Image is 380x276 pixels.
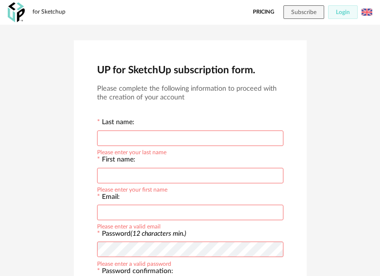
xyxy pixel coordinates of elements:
[328,5,358,19] button: Login
[131,230,186,237] i: (12 characters min.)
[97,185,167,193] div: Please enter your first name
[33,8,66,16] div: for Sketchup
[291,9,316,15] span: Subscribe
[97,156,135,165] label: First name:
[97,259,171,267] div: Please enter a valid password
[97,84,283,102] h3: Please complete the following information to proceed with the creation of your account
[97,194,120,202] label: Email:
[102,230,186,237] label: Password
[8,2,25,22] img: OXP
[362,7,372,17] img: us
[97,147,166,155] div: Please enter your last name
[336,9,350,15] span: Login
[253,5,274,19] a: Pricing
[97,119,134,128] label: Last name:
[97,222,161,229] div: Please enter a valid email
[283,5,324,19] button: Subscribe
[97,64,283,77] h2: UP for SketchUp subscription form.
